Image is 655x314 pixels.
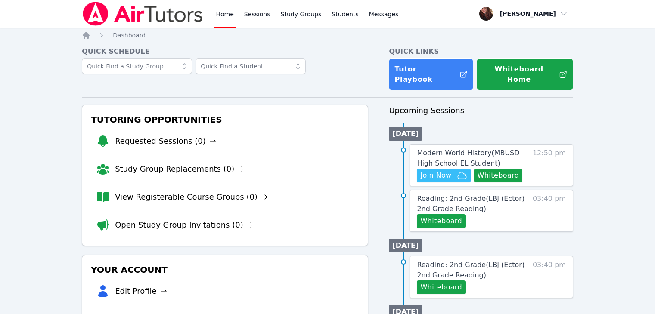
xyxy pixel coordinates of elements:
[477,58,573,90] button: Whiteboard Home
[115,163,245,175] a: Study Group Replacements (0)
[417,280,466,294] button: Whiteboard
[417,149,519,167] span: Modern World History ( MBUSD High School EL Student )
[389,127,422,141] li: [DATE]
[82,58,192,74] input: Quick Find a Study Group
[369,10,399,18] span: Messages
[533,194,566,228] span: 03:40 pm
[113,31,146,40] a: Dashboard
[417,260,528,280] a: Reading: 2nd Grade(LBJ (Ector) 2nd Grade Reading)
[89,262,361,277] h3: Your Account
[474,169,523,182] button: Whiteboard
[115,191,268,203] a: View Registerable Course Groups (0)
[417,261,525,279] span: Reading: 2nd Grade ( LBJ (Ector) 2nd Grade Reading )
[89,112,361,127] h3: Tutoring Opportunities
[389,105,573,117] h3: Upcoming Sessions
[417,214,466,228] button: Whiteboard
[82,2,204,26] img: Air Tutors
[389,46,573,57] h4: Quick Links
[196,58,306,74] input: Quick Find a Student
[417,148,528,169] a: Modern World History(MBUSD High School EL Student)
[115,219,254,231] a: Open Study Group Invitations (0)
[389,58,473,90] a: Tutor Playbook
[417,169,470,182] button: Join Now
[113,32,146,39] span: Dashboard
[82,31,573,40] nav: Breadcrumb
[417,194,525,213] span: Reading: 2nd Grade ( LBJ (Ector) 2nd Grade Reading )
[82,46,368,57] h4: Quick Schedule
[533,148,566,182] span: 12:50 pm
[115,285,167,297] a: Edit Profile
[417,194,528,214] a: Reading: 2nd Grade(LBJ (Ector) 2nd Grade Reading)
[420,170,451,181] span: Join Now
[533,260,566,294] span: 03:40 pm
[389,239,422,252] li: [DATE]
[115,135,216,147] a: Requested Sessions (0)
